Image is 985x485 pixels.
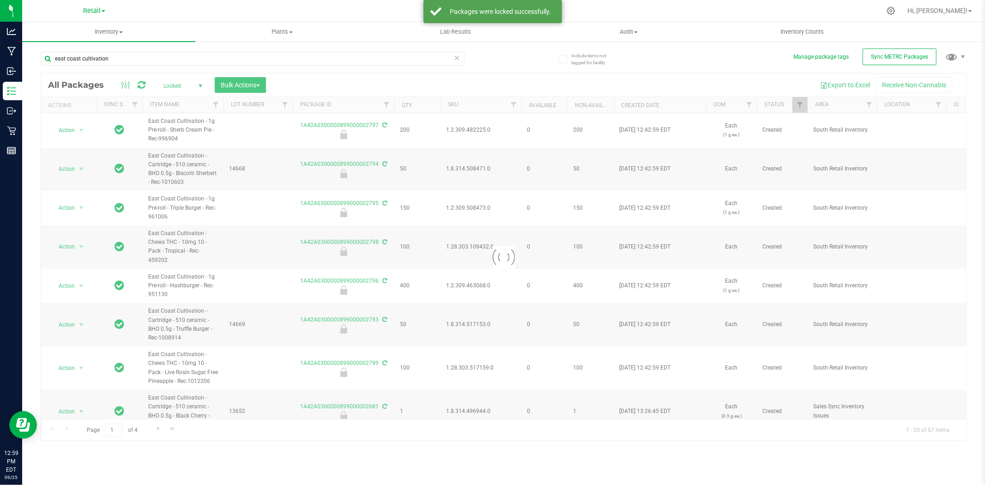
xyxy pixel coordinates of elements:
[41,52,465,66] input: Search Package ID, Item Name, SKU, Lot or Part Number...
[7,27,16,36] inline-svg: Analytics
[885,6,897,15] div: Manage settings
[907,7,967,14] span: Hi, [PERSON_NAME]!
[447,7,555,16] div: Packages were locked successfully.
[871,54,928,60] span: Sync METRC Packages
[22,28,195,36] span: Inventory
[7,67,16,76] inline-svg: Inbound
[7,146,16,155] inline-svg: Reports
[7,126,16,135] inline-svg: Retail
[542,22,715,42] a: Audit
[543,28,715,36] span: Audit
[7,47,16,56] inline-svg: Manufacturing
[428,28,483,36] span: Lab Results
[7,86,16,96] inline-svg: Inventory
[7,106,16,115] inline-svg: Outbound
[793,53,849,61] button: Manage package tags
[4,449,18,474] p: 12:59 PM EDT
[715,22,888,42] a: Inventory Counts
[196,28,368,36] span: Plants
[768,28,836,36] span: Inventory Counts
[195,22,369,42] a: Plants
[83,7,101,15] span: Retail
[369,22,542,42] a: Lab Results
[4,474,18,481] p: 09/25
[571,52,617,66] span: Include items not tagged for facility
[863,48,937,65] button: Sync METRC Packages
[454,52,460,64] span: Clear
[9,411,37,439] iframe: Resource center
[22,22,195,42] a: Inventory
